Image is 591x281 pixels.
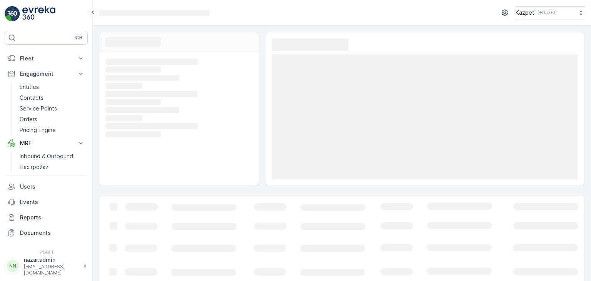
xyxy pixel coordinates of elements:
a: Orders [17,114,88,125]
p: ( +05:00 ) [538,10,557,16]
p: Orders [20,115,37,123]
a: Inbound & Outbound [17,151,88,162]
a: Entities [17,82,88,92]
button: NNnazar.admin[EMAIL_ADDRESS][DOMAIN_NAME] [5,256,88,276]
p: Inbound & Outbound [20,152,73,160]
a: Users [5,179,88,194]
p: Pricing Engine [20,126,56,134]
a: Pricing Engine [17,125,88,135]
span: v 1.48.1 [5,250,88,254]
a: Events [5,194,88,210]
p: Users [20,183,85,191]
button: MRF [5,135,88,151]
p: Documents [20,229,85,237]
a: Contacts [17,92,88,103]
p: Entities [20,83,39,91]
img: logo [5,6,20,22]
p: Events [20,198,85,206]
p: Reports [20,214,85,221]
button: Kazpet(+05:00) [516,6,585,19]
p: Engagement [20,70,72,78]
a: Reports [5,210,88,225]
a: Настройки [17,162,88,172]
p: [EMAIL_ADDRESS][DOMAIN_NAME] [24,264,79,276]
p: MRF [20,139,72,147]
p: Настройки [20,163,48,171]
p: Fleet [20,55,72,62]
p: Service Points [20,105,57,112]
a: Documents [5,225,88,241]
img: logo_light-DOdMpM7g.png [22,6,55,22]
p: nazar.admin [24,256,79,264]
button: Engagement [5,66,88,82]
a: Service Points [17,103,88,114]
div: NN [7,260,19,272]
button: Fleet [5,51,88,66]
p: Kazpet [516,9,534,17]
p: ⌘B [75,35,82,41]
p: Contacts [20,94,43,102]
